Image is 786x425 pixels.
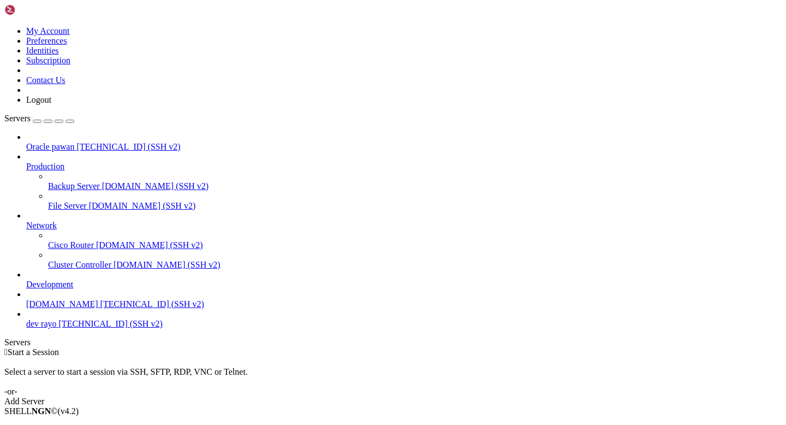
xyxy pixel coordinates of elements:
a: Production [26,162,782,172]
span: Cisco Router [48,240,94,250]
div: Select a server to start a session via SSH, SFTP, RDP, VNC or Telnet. -or- [4,357,782,397]
span: Servers [4,114,31,123]
div: Servers [4,338,782,347]
span: Development [26,280,73,289]
a: Servers [4,114,74,123]
li: dev rayo [TECHNICAL_ID] (SSH v2) [26,309,782,329]
span: Oracle pawan [26,142,74,151]
span: [DOMAIN_NAME] (SSH v2) [102,181,209,191]
span: dev rayo [26,319,57,328]
span: Network [26,221,57,230]
span: [DOMAIN_NAME] (SSH v2) [89,201,196,210]
span: [DOMAIN_NAME] [26,299,98,309]
a: Contact Us [26,75,65,85]
li: Production [26,152,782,211]
b: NGN [32,406,51,416]
li: File Server [DOMAIN_NAME] (SSH v2) [48,191,782,211]
span:  [4,347,8,357]
span: [TECHNICAL_ID] (SSH v2) [59,319,163,328]
span: [DOMAIN_NAME] (SSH v2) [114,260,221,269]
a: Development [26,280,782,290]
a: dev rayo [TECHNICAL_ID] (SSH v2) [26,319,782,329]
a: Subscription [26,56,70,65]
a: Logout [26,95,51,104]
li: Oracle pawan [TECHNICAL_ID] (SSH v2) [26,132,782,152]
a: My Account [26,26,70,36]
a: Preferences [26,36,67,45]
a: Identities [26,46,59,55]
span: [TECHNICAL_ID] (SSH v2) [100,299,204,309]
a: File Server [DOMAIN_NAME] (SSH v2) [48,201,782,211]
span: File Server [48,201,87,210]
span: [DOMAIN_NAME] (SSH v2) [96,240,203,250]
a: Backup Server [DOMAIN_NAME] (SSH v2) [48,181,782,191]
span: Backup Server [48,181,100,191]
span: Cluster Controller [48,260,111,269]
span: 4.2.0 [58,406,79,416]
span: SHELL © [4,406,79,416]
li: Backup Server [DOMAIN_NAME] (SSH v2) [48,172,782,191]
a: Network [26,221,782,231]
li: Network [26,211,782,270]
span: [TECHNICAL_ID] (SSH v2) [76,142,180,151]
a: [DOMAIN_NAME] [TECHNICAL_ID] (SSH v2) [26,299,782,309]
div: Add Server [4,397,782,406]
li: [DOMAIN_NAME] [TECHNICAL_ID] (SSH v2) [26,290,782,309]
span: Start a Session [8,347,59,357]
a: Oracle pawan [TECHNICAL_ID] (SSH v2) [26,142,782,152]
span: Production [26,162,64,171]
img: Shellngn [4,4,67,15]
a: Cisco Router [DOMAIN_NAME] (SSH v2) [48,240,782,250]
li: Cluster Controller [DOMAIN_NAME] (SSH v2) [48,250,782,270]
a: Cluster Controller [DOMAIN_NAME] (SSH v2) [48,260,782,270]
li: Development [26,270,782,290]
li: Cisco Router [DOMAIN_NAME] (SSH v2) [48,231,782,250]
